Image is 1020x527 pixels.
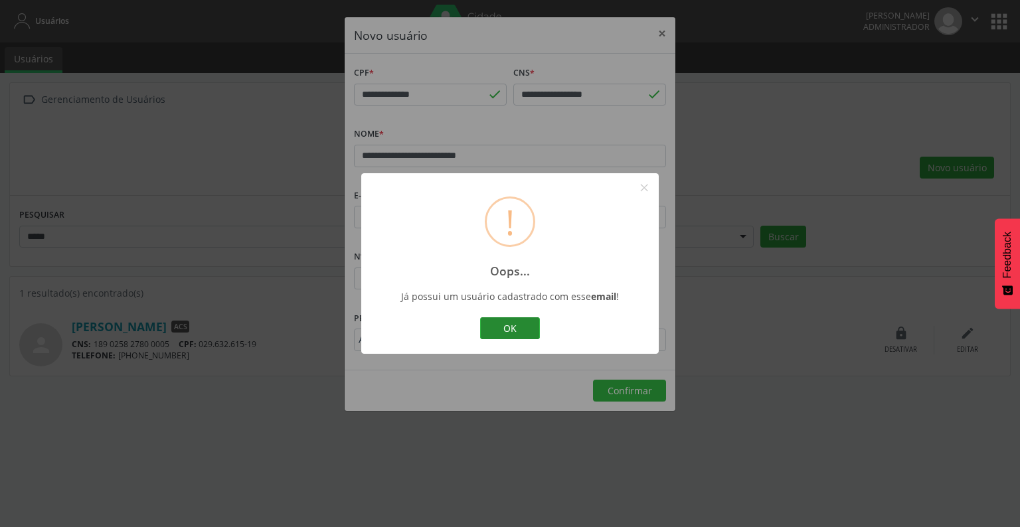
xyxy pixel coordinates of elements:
h2: Oops... [490,264,530,278]
button: Feedback - Mostrar pesquisa [995,218,1020,309]
b: email [591,290,616,303]
button: OK [480,317,540,340]
div: Já possui um usuário cadastrado com esse ! [388,290,632,303]
span: Feedback [1001,232,1013,278]
div: ! [505,198,515,245]
button: Close this dialog [633,177,655,199]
